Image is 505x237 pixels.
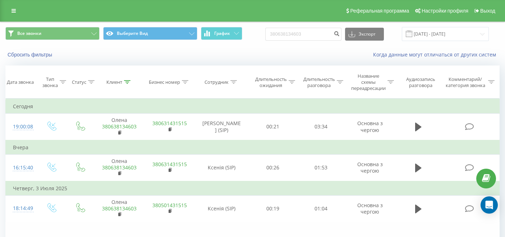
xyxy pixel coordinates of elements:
td: 00:19 [248,195,297,222]
a: 380631431515 [152,120,187,127]
div: Дата звонка [7,79,34,85]
button: График [201,27,242,40]
span: Реферальная программа [350,8,409,14]
td: 00:21 [248,114,297,140]
button: Сбросить фильтры [5,51,56,58]
td: Основна з чергою [345,114,395,140]
span: Выход [480,8,495,14]
td: 03:34 [297,114,345,140]
div: Тип звонка [42,76,58,88]
td: Вчера [6,140,500,155]
button: Все звонки [5,27,100,40]
div: Статус [72,79,86,85]
button: Экспорт [345,28,384,41]
td: Четверг, 3 Июля 2025 [6,181,500,196]
div: Open Intercom Messenger [481,196,498,214]
div: 19:00:08 [13,120,29,134]
a: 380638134603 [102,205,137,212]
td: 01:04 [297,195,345,222]
span: Все звонки [17,31,41,36]
td: Ксенія (SIP) [194,195,248,222]
td: Олена [94,155,144,181]
td: 01:53 [297,155,345,181]
td: Основна з чергою [345,195,395,222]
div: Название схемы переадресации [351,73,386,91]
td: Олена [94,195,144,222]
input: Поиск по номеру [265,28,341,41]
a: 380638134603 [102,123,137,130]
div: Комментарий/категория звонка [444,76,486,88]
div: Сотрудник [205,79,229,85]
td: Сегодня [6,99,500,114]
div: 18:14:49 [13,201,29,215]
td: Олена [94,114,144,140]
span: График [214,31,230,36]
a: 380638134603 [102,164,137,171]
a: 380501431515 [152,202,187,209]
a: 380631431515 [152,161,187,168]
div: 16:15:40 [13,161,29,175]
a: Когда данные могут отличаться от других систем [373,51,500,58]
div: Бизнес номер [149,79,180,85]
td: 00:26 [248,155,297,181]
span: Настройки профиля [422,8,468,14]
div: Длительность ожидания [255,76,287,88]
td: Ксенія (SIP) [194,155,248,181]
div: Клиент [106,79,122,85]
div: Аудиозапись разговора [401,76,440,88]
button: Выберите Вид [103,27,197,40]
td: [PERSON_NAME] (SIP) [194,114,248,140]
td: Основна з чергою [345,155,395,181]
div: Длительность разговора [303,76,335,88]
